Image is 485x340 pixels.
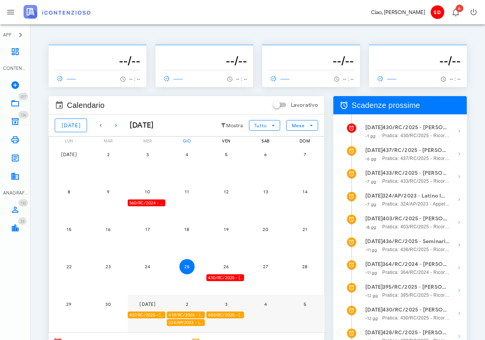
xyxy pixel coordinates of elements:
span: 29 [61,301,76,307]
strong: 433/RC/2025 - [PERSON_NAME] - Inviare Ricorso [382,169,450,177]
button: 21 [297,221,312,237]
span: 11 [179,189,195,195]
span: -- : -- [343,76,354,82]
button: [DATE] [61,147,76,162]
div: ANAGRAFICA [3,190,27,196]
button: 9 [101,184,116,199]
small: -7 gg [365,202,376,207]
button: Tutto [249,120,280,131]
small: Mostra [226,123,243,129]
button: Mostra dettagli [452,169,467,184]
button: 4 [258,296,273,312]
span: Pratica: 403/RC/2025 - Ricorso contro Agenzia Delle Entrate D. P. Di [GEOGRAPHIC_DATA], Agenzia D... [382,223,450,231]
button: 12 [219,184,234,199]
span: Tutto [254,123,266,128]
span: ------ [55,75,77,82]
button: 3 [140,147,155,162]
button: 29 [61,296,76,312]
small: -8 gg [365,225,376,230]
span: 14 [297,189,312,195]
span: 10 [140,189,155,195]
span: 8 [61,189,76,195]
button: Mese [286,120,318,131]
strong: [DATE] [365,329,383,336]
button: 24 [140,259,155,274]
button: Mostra dettagli [452,260,467,275]
button: 15 [61,221,76,237]
small: -12 gg [365,316,378,321]
span: 7 [297,152,312,157]
button: Distintivo [446,3,464,21]
strong: [DATE] [365,193,383,199]
div: CONTENZIOSO [3,65,27,72]
span: [DATE] [60,152,77,157]
span: 33 [21,219,24,224]
small: -7 gg [365,179,376,184]
button: 10 [140,184,155,199]
span: SD [431,5,444,19]
span: 23 [101,264,116,269]
button: [DATE] [55,119,87,132]
span: 20 [258,226,273,232]
span: Scadenze prossime [352,99,420,111]
button: Mostra dettagli [452,237,467,253]
strong: 403/RC/2025 - [PERSON_NAME] - Invio Memorie per Udienza [382,215,450,223]
span: 3 [219,301,234,307]
span: 317 [21,94,26,99]
span: Distintivo [456,5,463,12]
div: mar [88,137,128,145]
button: 18 [179,221,195,237]
a: ------ [162,73,187,84]
span: 27 [258,264,273,269]
button: Mostra dettagli [452,123,467,139]
span: Mese [292,123,305,128]
div: lun [49,137,89,145]
div: [DATE] [124,120,154,131]
span: -- : -- [450,76,461,82]
span: Pratica: 433/RC/2025 - Ricorso contro CRESET Spa, Comune Di Modica [382,177,450,185]
h3: --/-- [55,53,140,68]
button: Mostra dettagli [452,192,467,207]
button: 30 [101,296,116,312]
button: 5 [219,147,234,162]
span: 13 [258,189,273,195]
span: 132 [21,201,26,206]
p: -------------- [375,47,461,53]
button: 23 [101,259,116,274]
span: Pratica: 395/RC/2025 - Ricorso contro Agenzia Delle Entrate Riscossione, Comune di [GEOGRAPHIC_DA... [382,291,450,299]
button: 5 [297,296,312,312]
span: Distintivo [18,217,27,225]
div: 324/AP/2023 - Latino Impianti Snc - Inviare Memorie per Udienza [167,319,204,326]
button: 19 [219,221,234,237]
span: 30 [101,301,116,307]
button: [DATE] [140,296,155,312]
span: ------ [162,75,184,82]
button: 25 [179,259,195,274]
button: 8 [61,184,76,199]
span: 22 [61,264,76,269]
strong: 430/RC/2025 - [PERSON_NAME] - Presentarsi in Udienza [382,306,450,314]
button: Mostra dettagli [452,306,467,321]
label: Lavorativo [291,101,318,109]
strong: [DATE] [365,307,383,313]
span: Distintivo [18,111,29,119]
span: 25 [179,264,195,269]
small: -6 gg [365,156,376,161]
span: Pratica: 430/RC/2025 - Ricorso contro Agenzia Delle Entrate D. P. Di [GEOGRAPHIC_DATA], Agenzia D... [382,314,450,322]
button: Mostra dettagli [452,146,467,161]
strong: [DATE] [365,147,383,153]
div: ven [206,137,246,145]
small: -1 gg [365,133,376,139]
button: Mostra dettagli [452,283,467,298]
span: Pratica: 324/AP/2023 - Appello contro Agenzia Delle Entrate D. P. Di [GEOGRAPHIC_DATA], Agenzia d... [382,200,450,208]
small: -11 gg [365,247,377,253]
span: 24 [140,264,155,269]
span: 4 [179,152,195,157]
span: Pratica: 364/RC/2024 - Ricorso contro Agenzia Delle Entrate D. P. Di [GEOGRAPHIC_DATA], Agenzia d... [382,269,450,276]
span: 9 [101,189,116,195]
button: 7 [297,147,312,162]
strong: 436/RC/2025 - Seminario Vescovile Di Noto - Inviare Ricorso [382,237,450,246]
button: 2 [101,147,116,162]
span: 12 [219,189,234,195]
div: 433/RC/2025 - [PERSON_NAME] - Inviare Ricorso [167,312,204,319]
